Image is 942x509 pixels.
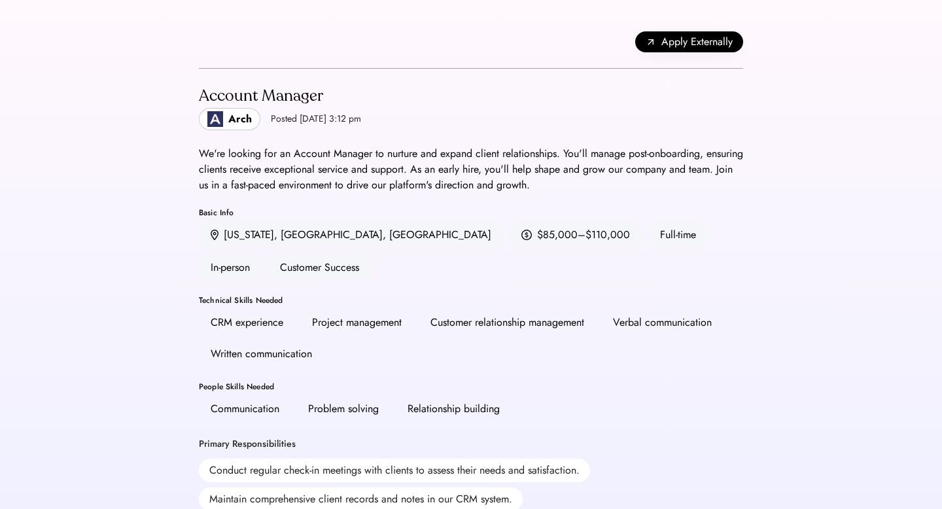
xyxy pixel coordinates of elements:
[308,401,379,417] div: Problem solving
[224,227,491,243] div: [US_STATE], [GEOGRAPHIC_DATA], [GEOGRAPHIC_DATA]
[408,401,500,417] div: Relationship building
[268,254,371,281] div: Customer Success
[430,315,584,330] div: Customer relationship management
[271,113,361,126] div: Posted [DATE] 3:12 pm
[199,209,743,217] div: Basic Info
[199,438,296,451] div: Primary Responsibilities
[521,229,532,241] img: money.svg
[661,34,733,50] span: Apply Externally
[211,346,312,362] div: Written communication
[635,31,743,52] button: Apply Externally
[211,230,218,241] img: location.svg
[199,383,743,391] div: People Skills Needed
[199,296,743,304] div: Technical Skills Needed
[613,315,712,330] div: Verbal communication
[228,111,252,127] div: Arch
[537,227,630,243] div: $85,000–$110,000
[211,315,283,330] div: CRM experience
[312,315,402,330] div: Project management
[199,254,262,281] div: In-person
[207,111,223,127] img: Logo_Blue_1.png
[199,459,590,482] div: Conduct regular check-in meetings with clients to assess their needs and satisfaction.
[211,401,279,417] div: Communication
[648,222,708,248] div: Full-time
[199,86,361,107] div: Account Manager
[199,146,743,193] div: We're looking for an Account Manager to nurture and expand client relationships. You'll manage po...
